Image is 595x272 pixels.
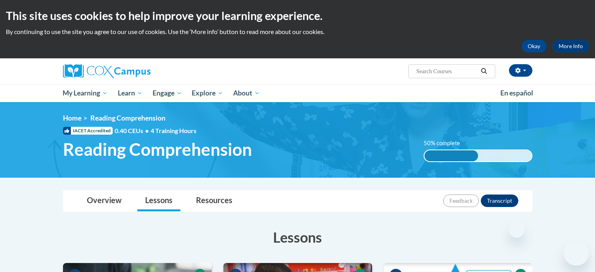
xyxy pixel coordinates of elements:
span: Reading Comprehension [90,114,165,122]
span: About [233,88,260,98]
span: IACET Accredited [63,127,113,135]
button: Search [478,67,490,76]
p: By continuing to use the site you agree to our use of cookies. Use the ‘More info’ button to read... [6,27,589,36]
a: En español [495,85,538,101]
a: Cox Campus [63,64,212,78]
button: Feedback [443,195,479,207]
img: Cox Campus [63,64,151,78]
h3: Lessons [63,227,532,247]
a: Explore [187,84,228,102]
span: Reading Comprehension [63,139,252,160]
a: Learn [113,84,147,102]
div: Main menu [51,84,544,102]
span: 0.40 CEUs [115,126,151,135]
div: 50% complete [424,150,478,161]
label: 50% complete [424,139,469,148]
span: En español [500,89,533,97]
a: Engage [147,84,187,102]
a: Overview [79,191,129,211]
button: Transcript [481,195,518,207]
a: Lessons [137,191,180,211]
a: Resources [188,191,240,211]
button: Okay [521,40,546,52]
span: Engage [153,88,182,98]
span: • [145,127,149,134]
a: About [228,84,265,102]
h2: This site uses cookies to help improve your learning experience. [6,8,589,23]
span: Learn [118,88,142,98]
a: Home [63,114,81,122]
span: Explore [192,88,223,98]
iframe: Close message [509,222,525,238]
a: My Learning [58,84,113,102]
span: 4 Training Hours [151,127,196,134]
iframe: Button to launch messaging window [564,241,589,266]
a: More Info [552,40,589,52]
input: Search Courses [415,67,478,76]
span: My Learning [63,88,108,98]
button: Account Settings [509,64,532,77]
